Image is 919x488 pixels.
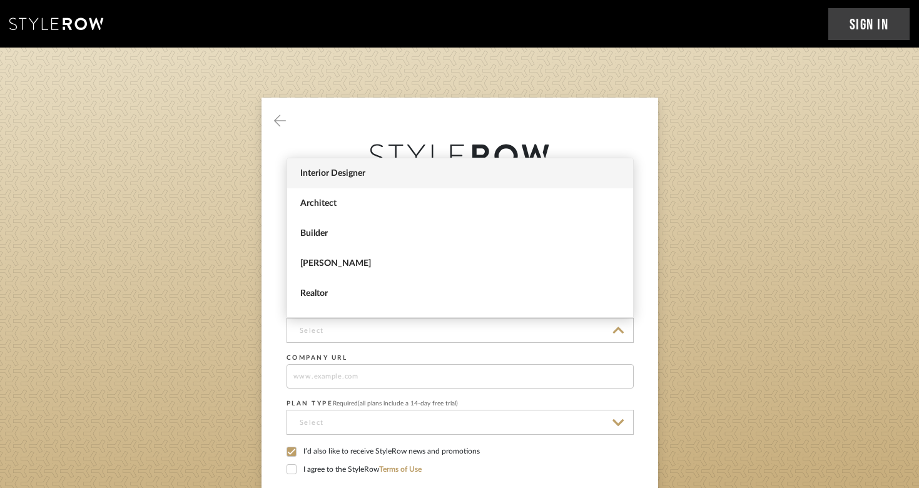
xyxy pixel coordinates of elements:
[300,228,623,239] span: Builder
[379,465,422,473] a: Terms of Use
[287,464,634,475] label: I agree to the StyleRow
[287,354,348,362] label: COMPANY URL
[287,318,634,343] input: Select
[287,410,634,435] input: Select
[287,447,634,458] label: I’d also like to receive StyleRow news and promotions
[300,198,623,209] span: Architect
[300,288,623,299] span: Realtor
[358,400,458,407] span: (all plans include a 14-day free trial)
[287,364,634,389] input: www.example.com
[300,258,623,269] span: [PERSON_NAME]
[287,400,459,407] label: PLAN TYPE
[828,8,910,40] a: Sign In
[300,168,623,179] span: Interior Designer
[333,400,358,407] span: Required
